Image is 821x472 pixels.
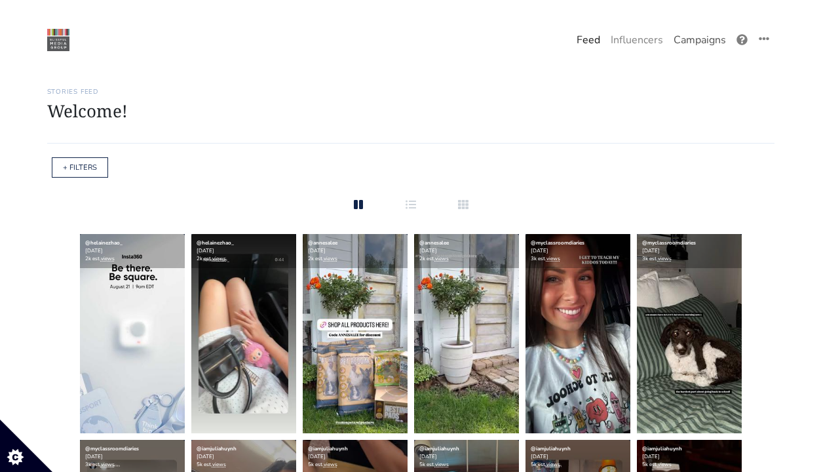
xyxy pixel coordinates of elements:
h6: Stories Feed [47,88,774,96]
a: views [435,255,449,262]
a: @iamjuliahuynh [197,445,237,452]
a: Feed [571,27,605,53]
div: [DATE] 2k est. [303,234,408,268]
a: views [101,461,115,468]
a: @iamjuliahuynh [642,445,682,452]
div: [DATE] 2k est. [414,234,519,268]
a: views [435,461,449,468]
a: views [101,255,115,262]
a: views [324,461,337,468]
a: @helainezhao_ [197,239,234,246]
a: Campaigns [668,27,731,53]
a: @iamjuliahuynh [531,445,571,452]
a: + FILTERS [63,163,97,172]
a: views [546,461,560,468]
div: [DATE] 3k est. [525,234,630,268]
a: views [212,461,226,468]
a: views [658,461,672,468]
img: 22:22:48_1550874168 [47,29,69,51]
a: @annesalee [308,239,337,246]
a: @annesalee [419,239,449,246]
div: [DATE] 2k est. [191,234,296,268]
a: @iamjuliahuynh [308,445,348,452]
a: views [658,255,672,262]
a: views [546,255,560,262]
div: [DATE] 3k est. [637,234,742,268]
a: @myclassroomdiaries [531,239,584,246]
a: @helainezhao_ [85,239,123,246]
a: @iamjuliahuynh [419,445,459,452]
a: views [212,255,226,262]
a: views [324,255,337,262]
h1: Welcome! [47,101,774,121]
a: @myclassroomdiaries [85,445,139,452]
div: [DATE] 2k est. [80,234,185,268]
a: Influencers [605,27,668,53]
a: @myclassroomdiaries [642,239,696,246]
